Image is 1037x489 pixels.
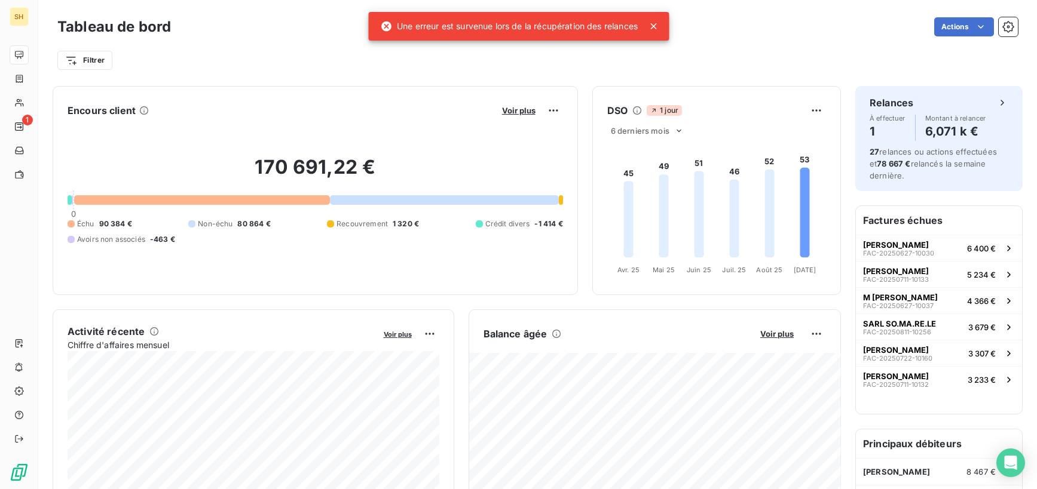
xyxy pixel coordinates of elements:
span: [PERSON_NAME] [863,345,929,355]
span: FAC-20250711-10133 [863,276,929,283]
span: 90 384 € [99,219,132,229]
h2: 170 691,22 € [68,155,563,191]
span: Voir plus [502,106,536,115]
h6: Factures échues [856,206,1022,235]
button: Voir plus [757,328,797,339]
h6: DSO [607,103,628,118]
div: Open Intercom Messenger [996,448,1025,477]
h3: Tableau de bord [57,16,171,38]
span: 5 234 € [967,270,996,279]
span: FAC-20250627-10037 [863,302,934,309]
span: 1 320 € [393,219,419,229]
span: Voir plus [760,329,794,339]
h6: Activité récente [68,324,145,339]
h6: Relances [870,96,913,110]
tspan: Juil. 25 [722,266,746,274]
h6: Principaux débiteurs [856,429,1022,458]
tspan: Mai 25 [653,266,675,274]
span: M [PERSON_NAME] [863,293,938,302]
span: 1 jour [647,105,682,116]
span: FAC-20250722-10160 [863,355,932,362]
tspan: Août 25 [756,266,782,274]
button: M [PERSON_NAME]FAC-20250627-100374 366 € [856,287,1022,313]
button: [PERSON_NAME]FAC-20250711-101323 233 € [856,366,1022,392]
div: Une erreur est survenue lors de la récupération des relances [380,16,638,37]
span: 3 307 € [968,349,996,358]
span: 3 679 € [968,322,996,332]
button: SARL SO.MA.RE.LEFAC-20250811-102563 679 € [856,313,1022,340]
span: SARL SO.MA.RE.LE [863,319,936,328]
span: FAC-20250811-10256 [863,328,931,336]
span: Recouvrement [337,219,388,229]
span: Chiffre d'affaires mensuel [68,339,375,351]
span: FAC-20250627-10030 [863,250,934,257]
button: Voir plus [380,328,415,339]
tspan: Avr. 25 [617,266,640,274]
button: [PERSON_NAME]FAC-20250722-101603 307 € [856,340,1022,366]
button: [PERSON_NAME]FAC-20250627-100306 400 € [856,235,1022,261]
span: Voir plus [384,330,412,339]
span: 3 233 € [968,375,996,385]
span: Échu [77,219,94,229]
span: À effectuer [870,115,906,122]
h4: 1 [870,122,906,141]
h6: Balance âgée [484,327,547,341]
span: 0 [71,209,76,219]
tspan: Juin 25 [687,266,711,274]
span: 80 864 € [237,219,270,229]
span: 6 400 € [967,244,996,253]
span: Avoirs non associés [77,234,145,245]
span: [PERSON_NAME] [863,266,929,276]
span: Crédit divers [485,219,530,229]
span: 4 366 € [967,296,996,306]
button: Actions [934,17,994,36]
span: 27 [870,147,879,156]
div: SH [10,7,29,26]
span: 8 467 € [966,467,996,476]
h6: Encours client [68,103,136,118]
tspan: [DATE] [793,266,816,274]
span: 78 667 € [877,159,910,168]
span: [PERSON_NAME] [863,467,930,476]
img: Logo LeanPay [10,463,29,482]
button: Voir plus [498,105,539,116]
span: Non-échu [198,219,233,229]
span: [PERSON_NAME] [863,240,929,250]
h4: 6,071 k € [925,122,986,141]
span: Montant à relancer [925,115,986,122]
span: -463 € [150,234,175,245]
span: relances ou actions effectuées et relancés la semaine dernière. [870,147,997,180]
span: -1 414 € [534,219,562,229]
span: 1 [22,115,33,125]
span: FAC-20250711-10132 [863,381,929,388]
button: [PERSON_NAME]FAC-20250711-101335 234 € [856,261,1022,287]
span: 6 derniers mois [611,126,669,136]
span: [PERSON_NAME] [863,371,929,381]
button: Filtrer [57,51,112,70]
